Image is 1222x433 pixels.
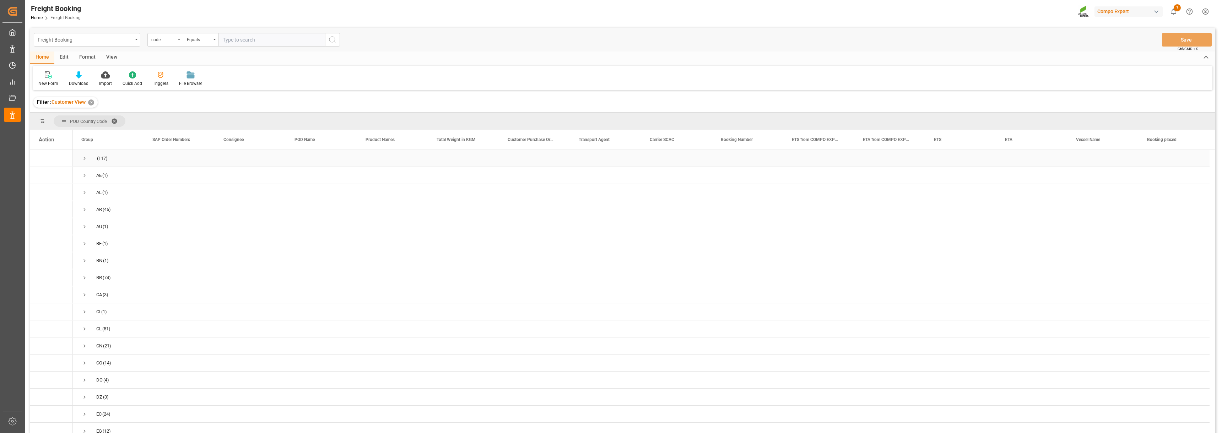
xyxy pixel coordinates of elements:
[1162,33,1212,47] button: Save
[30,252,73,269] div: Press SPACE to select this row.
[30,269,73,286] div: Press SPACE to select this row.
[97,150,108,167] span: (117)
[223,137,244,142] span: Consignee
[103,355,111,371] span: (14)
[37,99,52,105] span: Filter :
[73,320,1210,337] div: Press SPACE to select this row.
[88,99,94,105] div: ✕
[103,338,111,354] span: (21)
[96,184,102,201] div: AL
[30,320,73,337] div: Press SPACE to select this row.
[30,52,54,64] div: Home
[31,3,81,14] div: Freight Booking
[96,287,102,303] div: CA
[73,269,1210,286] div: Press SPACE to select this row.
[103,253,109,269] span: (1)
[102,184,108,201] span: (1)
[123,80,142,87] div: Quick Add
[30,218,73,235] div: Press SPACE to select this row.
[69,80,88,87] div: Download
[73,184,1210,201] div: Press SPACE to select this row.
[73,218,1210,235] div: Press SPACE to select this row.
[70,119,107,124] span: POD Country Code
[179,80,202,87] div: File Browser
[863,137,910,142] span: ETA from COMPO EXPERT
[73,389,1210,406] div: Press SPACE to select this row.
[1166,4,1182,20] button: show 1 new notifications
[96,167,102,184] div: AE
[30,372,73,389] div: Press SPACE to select this row.
[34,33,140,47] button: open menu
[218,33,325,47] input: Type to search
[30,406,73,423] div: Press SPACE to select this row.
[102,406,110,422] span: (24)
[102,236,108,252] span: (1)
[151,35,175,43] div: code
[1094,6,1163,17] div: Compo Expert
[1076,137,1100,142] span: Vessel Name
[1178,46,1198,52] span: Ctrl/CMD + S
[74,52,101,64] div: Format
[96,218,102,235] div: AU
[103,270,111,286] span: (74)
[96,304,101,320] div: CI
[102,321,110,337] span: (51)
[30,286,73,303] div: Press SPACE to select this row.
[54,52,74,64] div: Edit
[102,167,108,184] span: (1)
[103,287,108,303] span: (3)
[103,372,109,388] span: (4)
[101,52,123,64] div: View
[101,304,107,320] span: (1)
[39,136,54,143] div: Action
[30,235,73,252] div: Press SPACE to select this row.
[96,372,103,388] div: DO
[73,303,1210,320] div: Press SPACE to select this row.
[153,80,168,87] div: Triggers
[650,137,674,142] span: Carrier SCAC
[73,286,1210,303] div: Press SPACE to select this row.
[103,389,109,405] span: (3)
[96,338,102,354] div: CN
[103,201,111,218] span: (45)
[437,137,476,142] span: Total Weight in KGM
[73,252,1210,269] div: Press SPACE to select this row.
[73,372,1210,389] div: Press SPACE to select this row.
[96,321,102,337] div: CL
[73,150,1210,167] div: Press SPACE to select this row.
[1078,5,1089,18] img: Screenshot%202023-09-29%20at%2010.02.21.png_1712312052.png
[73,235,1210,252] div: Press SPACE to select this row.
[30,354,73,372] div: Press SPACE to select this row.
[30,167,73,184] div: Press SPACE to select this row.
[579,137,610,142] span: Transport Agent
[30,150,73,167] div: Press SPACE to select this row.
[38,35,133,44] div: Freight Booking
[73,337,1210,354] div: Press SPACE to select this row.
[1147,137,1177,142] span: Booking placed
[96,201,102,218] div: AR
[1174,4,1181,11] span: 1
[73,354,1210,372] div: Press SPACE to select this row.
[96,355,102,371] div: CO
[366,137,395,142] span: Product Names
[96,406,102,422] div: EC
[31,15,43,20] a: Home
[187,35,211,43] div: Equals
[30,201,73,218] div: Press SPACE to select this row.
[152,137,190,142] span: SAP Order Numbers
[52,99,86,105] span: Customer View
[73,201,1210,218] div: Press SPACE to select this row.
[294,137,315,142] span: POD Name
[81,137,93,142] span: Group
[96,389,102,405] div: DZ
[96,253,102,269] div: BN
[38,80,58,87] div: New Form
[934,137,941,142] span: ETS
[325,33,340,47] button: search button
[1182,4,1197,20] button: Help Center
[96,236,102,252] div: BE
[30,303,73,320] div: Press SPACE to select this row.
[508,137,555,142] span: Customer Purchase Order Numbers
[30,337,73,354] div: Press SPACE to select this row.
[30,389,73,406] div: Press SPACE to select this row.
